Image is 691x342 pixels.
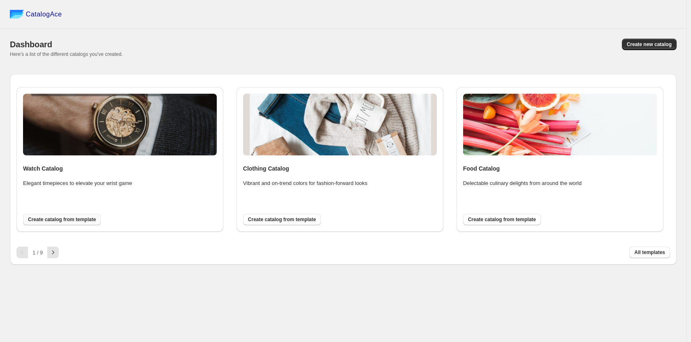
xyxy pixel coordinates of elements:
[23,214,101,225] button: Create catalog from template
[243,164,437,173] h4: Clothing Catalog
[248,216,316,223] span: Create catalog from template
[10,40,52,49] span: Dashboard
[634,249,665,256] span: All templates
[10,10,24,18] img: catalog ace
[463,164,657,173] h4: Food Catalog
[463,94,657,155] img: food
[26,10,62,18] span: CatalogAce
[243,214,321,225] button: Create catalog from template
[23,164,217,173] h4: Watch Catalog
[32,250,43,256] span: 1 / 9
[468,216,536,223] span: Create catalog from template
[622,39,677,50] button: Create new catalog
[10,51,123,57] span: Here's a list of the different catalogs you've created.
[28,216,96,223] span: Create catalog from template
[463,214,541,225] button: Create catalog from template
[463,179,595,187] p: Delectable culinary delights from around the world
[243,179,375,187] p: Vibrant and on-trend colors for fashion-forward looks
[23,179,155,187] p: Elegant timepieces to elevate your wrist game
[23,94,217,155] img: watch
[627,41,672,48] span: Create new catalog
[629,247,670,258] button: All templates
[243,94,437,155] img: clothing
